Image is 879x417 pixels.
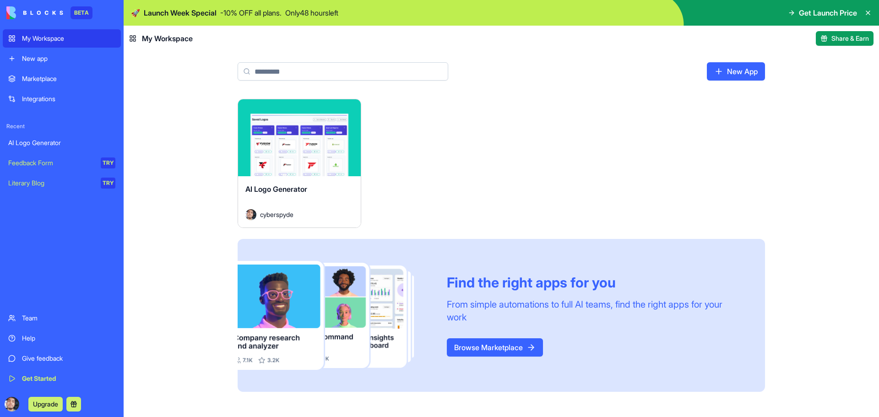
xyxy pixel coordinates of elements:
img: logo [6,6,63,19]
div: AI Logo Generator [8,138,115,147]
a: AI Logo Generator [3,134,121,152]
a: Literary BlogTRY [3,174,121,192]
span: Recent [3,123,121,130]
a: AI Logo GeneratorAvatarcyberspyde [238,99,361,228]
div: New app [22,54,115,63]
p: Only 48 hours left [285,7,338,18]
div: TRY [101,157,115,168]
div: Integrations [22,94,115,103]
img: ACg8ocK0Fd6AzGrvPuy0BTt_vnaw59YNMI7osySQPyh2-9naT0sMlkT3=s96-c [5,397,19,412]
a: Upgrade [28,399,63,408]
a: Feedback FormTRY [3,154,121,172]
div: My Workspace [22,34,115,43]
div: Literary Blog [8,179,94,188]
span: Share & Earn [831,34,869,43]
span: AI Logo Generator [245,184,307,194]
span: 🚀 [131,7,140,18]
div: Help [22,334,115,343]
a: Give feedback [3,349,121,368]
div: Find the right apps for you [447,274,743,291]
a: BETA [6,6,92,19]
a: Browse Marketplace [447,338,543,357]
img: Avatar [245,209,256,220]
div: BETA [71,6,92,19]
button: Share & Earn [816,31,874,46]
div: TRY [101,178,115,189]
span: cyberspyde [260,210,293,219]
a: New app [3,49,121,68]
button: Upgrade [28,397,63,412]
div: Get Started [22,374,115,383]
a: Help [3,329,121,347]
div: Marketplace [22,74,115,83]
span: My Workspace [142,33,193,44]
span: Launch Week Special [144,7,217,18]
a: Get Started [3,369,121,388]
a: My Workspace [3,29,121,48]
div: Feedback Form [8,158,94,168]
div: Give feedback [22,354,115,363]
img: Frame_181_egmpey.png [238,261,432,370]
a: New App [707,62,765,81]
p: - 10 % OFF all plans. [220,7,282,18]
a: Integrations [3,90,121,108]
div: From simple automations to full AI teams, find the right apps for your work [447,298,743,324]
a: Team [3,309,121,327]
span: Get Launch Price [799,7,857,18]
div: Team [22,314,115,323]
a: Marketplace [3,70,121,88]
